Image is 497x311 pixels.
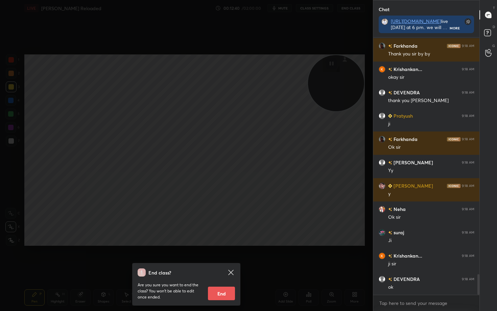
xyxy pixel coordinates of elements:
[379,276,385,283] img: default.png
[447,137,460,141] img: iconic-dark.1390631f.png
[392,159,433,166] h6: [PERSON_NAME]
[388,97,474,104] div: thank you [PERSON_NAME]
[388,167,474,174] div: Yy
[388,184,392,188] img: Learner_Badge_beginner_1_8b307cf2a0.svg
[388,121,474,127] div: ji
[388,91,392,95] img: no-rating-badge.077c3623.svg
[392,252,422,259] h6: Krishankan...
[391,18,441,24] a: [URL][DOMAIN_NAME]
[492,43,495,48] p: G
[391,18,450,30] div: live [DATE] at 6 pm.. we will be discussing [PERSON_NAME] indices
[392,206,406,213] h6: Neha
[462,44,474,48] div: 9:18 AM
[462,91,474,95] div: 9:18 AM
[462,161,474,165] div: 9:18 AM
[138,282,203,300] p: Are you sure you want to end the class? You won’t be able to edit once ended.
[373,0,395,18] p: Chat
[373,38,480,295] div: grid
[392,89,420,96] h6: DEVENDRA
[388,231,392,235] img: no-rating-badge.077c3623.svg
[462,67,474,71] div: 9:18 AM
[392,66,422,73] h6: Krishankan...
[208,287,235,300] button: End
[388,74,474,81] div: okay sir
[388,254,392,258] img: no-rating-badge.077c3623.svg
[388,44,392,48] img: no-rating-badge.077c3623.svg
[379,159,385,166] img: default.png
[388,214,474,221] div: Ok sir
[388,208,392,211] img: no-rating-badge.077c3623.svg
[493,24,495,29] p: D
[388,51,474,57] div: Thank you sir by by
[462,277,474,281] div: 9:18 AM
[462,231,474,235] div: 9:18 AM
[379,136,385,143] img: f2a567f716414e8f9b2405b1cbee84bc.jpg
[379,253,385,259] img: ec989d111ff3493e8a48a3b87c623140.29740249_3
[392,42,418,49] h6: Farkhanda
[379,43,385,49] img: f2a567f716414e8f9b2405b1cbee84bc.jpg
[462,137,474,141] div: 9:18 AM
[388,261,474,267] div: ji sir
[148,269,171,276] h4: End class?
[462,254,474,258] div: 9:18 AM
[379,113,385,119] img: default.png
[388,144,474,151] div: Ok sir
[493,5,495,10] p: T
[462,184,474,188] div: 9:18 AM
[379,229,385,236] img: 8671e6c2217d4bf7a68f4ad22d43f502.jpg
[392,182,433,189] h6: [PERSON_NAME]
[381,18,388,25] img: 5fec7a98e4a9477db02da60e09992c81.jpg
[462,207,474,211] div: 9:18 AM
[392,276,420,283] h6: DEVENDRA
[392,112,413,119] h6: Pratyush
[388,284,474,291] div: ok
[379,206,385,213] img: 7fc5a47e42554c05b2f2078985d1c79d.jpg
[447,44,460,48] img: iconic-dark.1390631f.png
[388,114,392,118] img: Learner_Badge_beginner_1_8b307cf2a0.svg
[450,26,460,30] div: More
[388,68,392,71] img: no-rating-badge.077c3623.svg
[379,66,385,73] img: ec989d111ff3493e8a48a3b87c623140.29740249_3
[388,278,392,281] img: no-rating-badge.077c3623.svg
[388,161,392,165] img: no-rating-badge.077c3623.svg
[392,136,418,143] h6: Farkhanda
[447,184,460,188] img: iconic-dark.1390631f.png
[388,237,474,244] div: Ji
[388,138,392,141] img: no-rating-badge.077c3623.svg
[392,229,404,236] h6: suraj
[462,114,474,118] div: 9:18 AM
[379,183,385,189] img: fdf85eed30f641f9a647ed5d20b285f6.jpg
[388,191,474,197] div: y
[379,89,385,96] img: default.png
